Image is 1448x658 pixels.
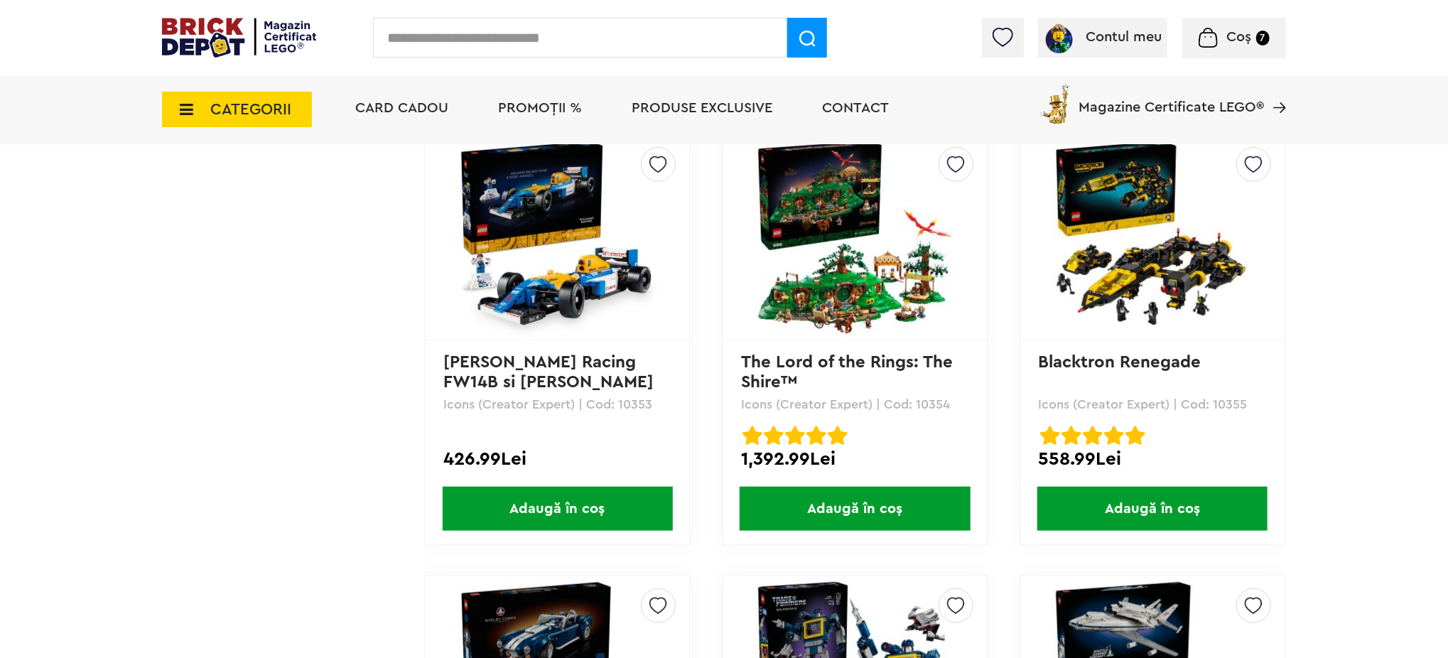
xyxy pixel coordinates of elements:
[1037,487,1268,531] span: Adaugă în coș
[785,426,805,446] img: Evaluare cu stele
[1039,354,1201,371] a: Blacktron Renegade
[741,398,969,411] p: Icons (Creator Expert) | Cod: 10354
[355,101,448,115] a: Card Cadou
[1039,450,1267,468] div: 558.99Lei
[755,138,954,337] img: The Lord of the Rings: The Shire™
[828,426,848,446] img: Evaluare cu stele
[1086,30,1162,44] span: Contul meu
[1104,426,1124,446] img: Evaluare cu stele
[1125,426,1145,446] img: Evaluare cu stele
[764,426,784,446] img: Evaluare cu stele
[1040,426,1060,446] img: Evaluare cu stele
[1021,487,1285,531] a: Adaugă în coș
[632,101,772,115] a: Produse exclusive
[458,138,657,337] img: Williams Racing FW14B si Nigel Mansell
[1079,82,1264,114] span: Magazine Certificate LEGO®
[742,426,762,446] img: Evaluare cu stele
[741,354,958,391] a: The Lord of the Rings: The Shire™
[806,426,826,446] img: Evaluare cu stele
[426,487,689,531] a: Adaugă în coș
[741,450,969,468] div: 1,392.99Lei
[1039,398,1267,411] p: Icons (Creator Expert) | Cod: 10355
[443,354,654,391] a: [PERSON_NAME] Racing FW14B si [PERSON_NAME]
[1083,426,1103,446] img: Evaluare cu stele
[210,102,291,117] span: CATEGORII
[723,487,987,531] a: Adaugă în coș
[498,101,582,115] a: PROMOȚII %
[1227,30,1252,44] span: Coș
[443,487,673,531] span: Adaugă în coș
[443,398,671,411] p: Icons (Creator Expert) | Cod: 10353
[1044,30,1162,44] a: Contul meu
[822,101,889,115] a: Contact
[1061,426,1081,446] img: Evaluare cu stele
[1264,82,1286,96] a: Magazine Certificate LEGO®
[1256,31,1270,45] small: 7
[1053,138,1252,337] img: Blacktron Renegade
[740,487,970,531] span: Adaugă în coș
[443,450,671,468] div: 426.99Lei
